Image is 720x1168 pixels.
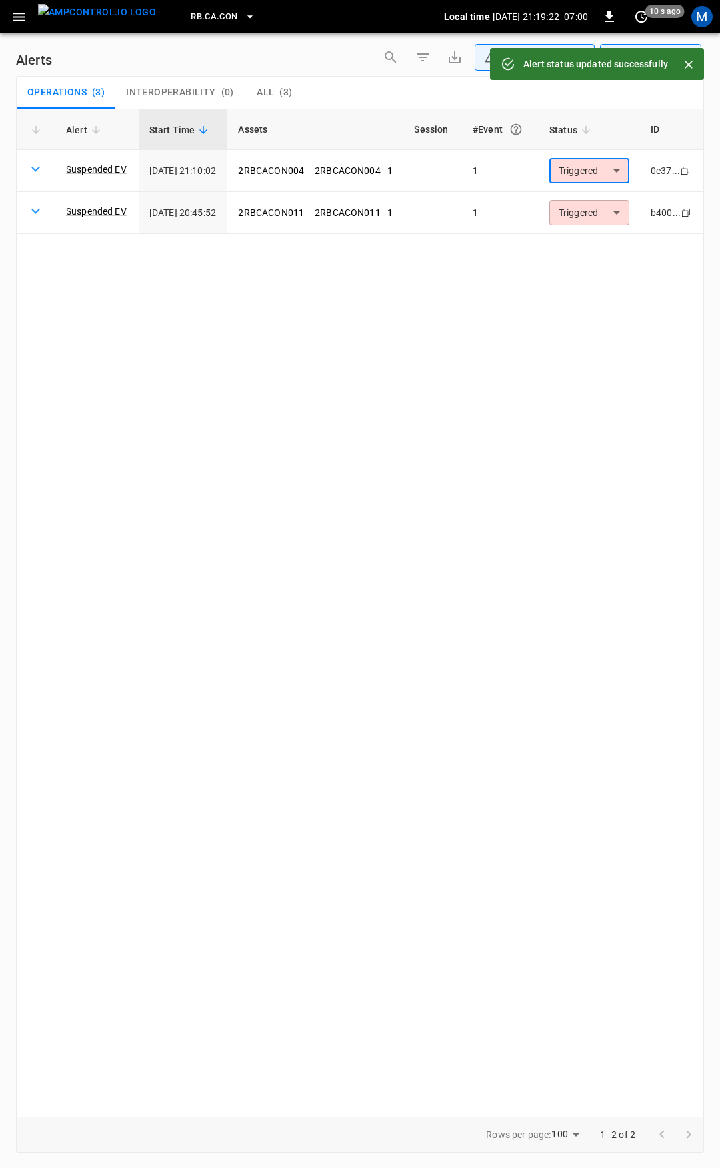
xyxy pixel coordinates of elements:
div: Triggered [549,158,629,183]
span: Interoperability [126,87,215,99]
h6: Alerts [16,49,52,71]
button: Close [679,55,699,75]
span: Status [549,122,595,138]
td: - [403,192,462,234]
span: Operations [27,87,87,99]
span: ( 3 ) [92,87,105,99]
div: copy [680,205,693,220]
div: Unresolved [484,51,573,65]
span: RB.CA.CON [191,9,237,25]
a: 2RBCACON004 - 1 [315,165,393,176]
p: [DATE] 21:19:22 -07:00 [493,10,588,23]
div: #Event [473,117,528,141]
div: 0c37... [651,164,680,177]
div: copy [679,163,693,178]
a: 2RBCACON004 [238,165,304,176]
div: profile-icon [691,6,713,27]
div: 100 [551,1125,583,1144]
span: Start Time [149,122,213,138]
p: Rows per page: [486,1128,551,1141]
div: b400... [651,206,681,219]
button: RB.CA.CON [185,4,260,30]
span: All [257,87,274,99]
button: An event is a single occurrence of an issue. An alert groups related events for the same asset, m... [504,117,528,141]
a: Suspended EV [66,163,127,176]
td: 1 [462,150,539,192]
a: Suspended EV [66,205,127,218]
th: Session [403,109,462,150]
span: Alert [66,122,105,138]
div: Alert status updated successfully [523,52,668,76]
span: ( 0 ) [221,87,234,99]
p: 1–2 of 2 [600,1128,635,1141]
div: Triggered [549,200,629,225]
button: set refresh interval [631,6,652,27]
p: Local time [444,10,490,23]
span: 10 s ago [645,5,685,18]
td: [DATE] 20:45:52 [139,192,228,234]
th: ID [640,109,703,150]
td: 1 [462,192,539,234]
div: Last 24 hrs [625,45,701,70]
img: ampcontrol.io logo [38,4,156,21]
td: [DATE] 21:10:02 [139,150,228,192]
th: Assets [227,109,403,150]
td: - [403,150,462,192]
a: 2RBCACON011 [238,207,304,218]
a: 2RBCACON011 - 1 [315,207,393,218]
span: ( 3 ) [279,87,292,99]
